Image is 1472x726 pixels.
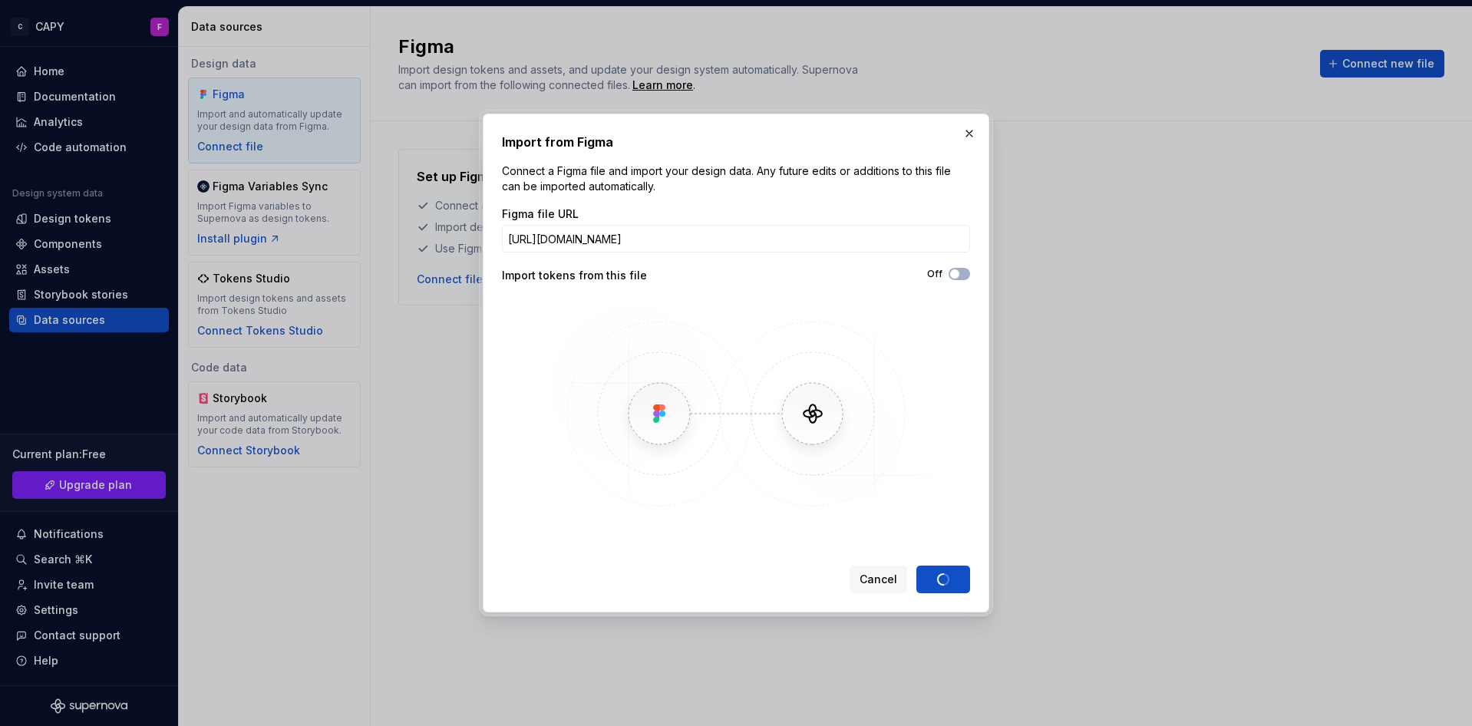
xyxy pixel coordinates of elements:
label: Off [927,268,942,280]
label: Figma file URL [502,206,579,222]
div: Import tokens from this file [502,268,736,283]
input: https://figma.com/file/... [502,225,970,252]
p: Connect a Figma file and import your design data. Any future edits or additions to this file can ... [502,163,970,194]
h2: Import from Figma [502,133,970,151]
button: Cancel [850,566,907,593]
span: Cancel [860,572,897,587]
